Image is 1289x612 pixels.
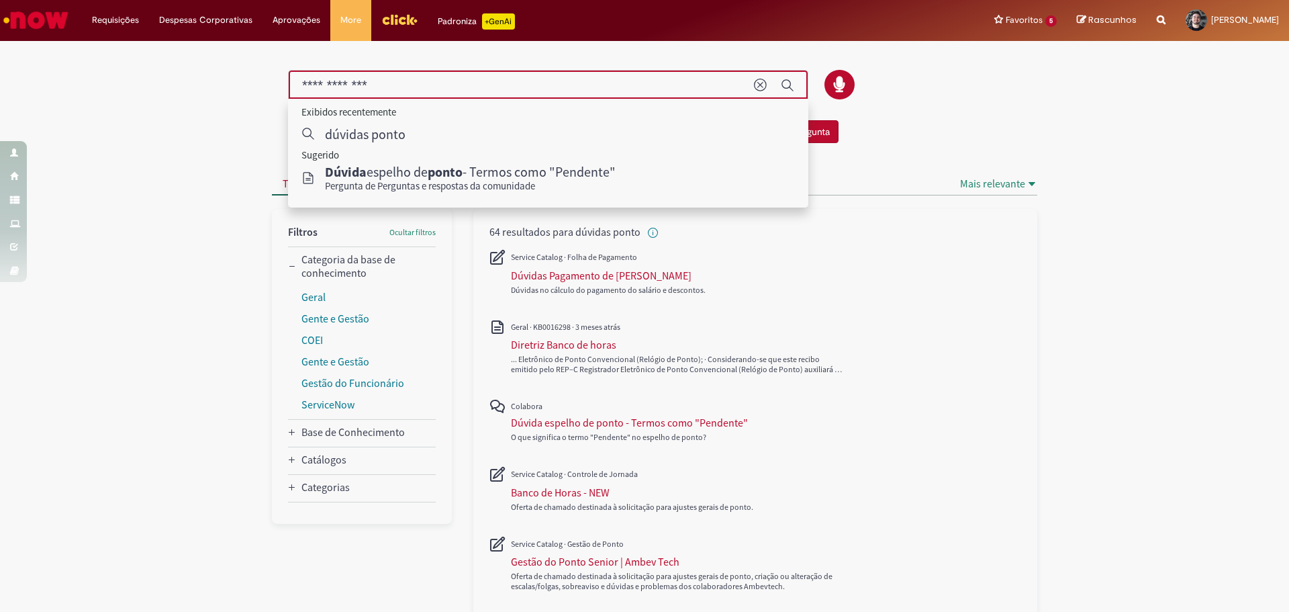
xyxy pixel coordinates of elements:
img: ServiceNow [1,7,70,34]
span: Despesas Corporativas [159,13,252,27]
img: click_logo_yellow_360x200.png [381,9,418,30]
p: +GenAi [482,13,515,30]
span: [PERSON_NAME] [1211,14,1279,26]
div: Padroniza [438,13,515,30]
span: 5 [1045,15,1057,27]
span: Aprovações [273,13,320,27]
a: Rascunhos [1077,14,1137,27]
span: Rascunhos [1088,13,1137,26]
span: Requisições [92,13,139,27]
span: Favoritos [1006,13,1043,27]
span: More [340,13,361,27]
